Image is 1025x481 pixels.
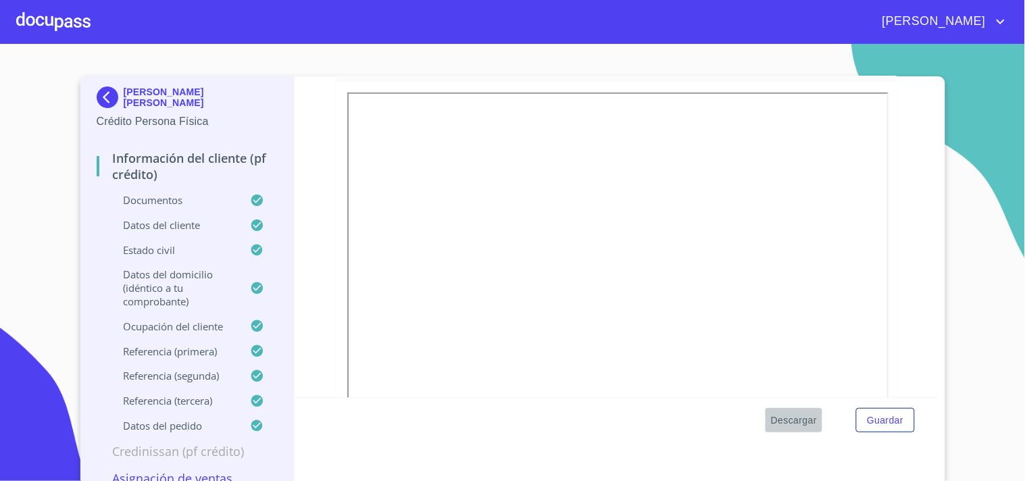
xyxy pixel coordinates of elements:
[97,86,278,113] div: [PERSON_NAME] [PERSON_NAME]
[97,193,251,207] p: Documentos
[97,394,251,407] p: Referencia (tercera)
[97,150,278,182] p: Información del cliente (PF crédito)
[97,369,251,382] p: Referencia (segunda)
[771,412,817,429] span: Descargar
[872,11,1009,32] button: account of current user
[347,93,889,456] iframe: Identificación Oficial
[124,86,278,108] p: [PERSON_NAME] [PERSON_NAME]
[97,320,251,333] p: Ocupación del Cliente
[97,218,251,232] p: Datos del cliente
[867,412,903,429] span: Guardar
[856,408,914,433] button: Guardar
[97,443,278,459] p: Credinissan (PF crédito)
[97,345,251,358] p: Referencia (primera)
[97,419,251,432] p: Datos del pedido
[97,268,251,308] p: Datos del domicilio (idéntico a tu comprobante)
[97,86,124,108] img: Docupass spot blue
[97,113,278,130] p: Crédito Persona Física
[872,11,993,32] span: [PERSON_NAME]
[766,408,822,433] button: Descargar
[97,243,251,257] p: Estado Civil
